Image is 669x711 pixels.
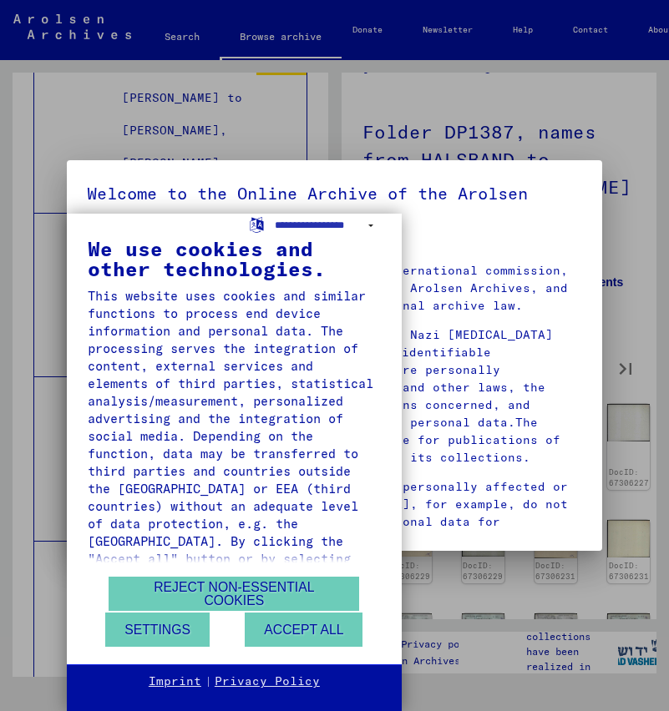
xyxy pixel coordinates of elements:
a: Privacy Policy [215,673,320,690]
div: This website uses cookies and similar functions to process end device information and personal da... [88,287,381,673]
div: We use cookies and other technologies. [88,239,381,279]
a: Imprint [149,673,201,690]
button: Reject non-essential cookies [109,577,359,611]
button: Accept all [245,613,362,647]
button: Settings [105,613,210,647]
